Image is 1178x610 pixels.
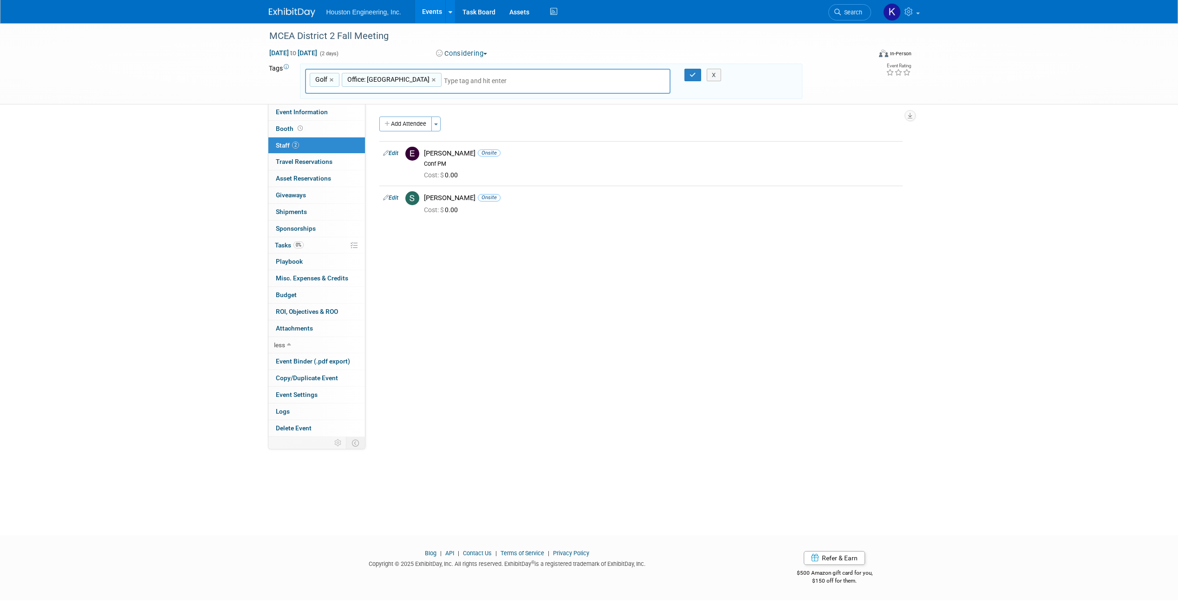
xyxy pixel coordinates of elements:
span: Golf [313,75,327,84]
span: 0.00 [424,171,462,179]
a: Event Information [268,104,365,120]
td: Personalize Event Tab Strip [330,437,346,449]
span: ROI, Objectives & ROO [276,308,338,315]
img: S.jpg [405,191,419,205]
span: Booth not reserved yet [296,125,305,132]
span: Attachments [276,324,313,332]
span: Sponsorships [276,225,316,232]
a: Shipments [268,204,365,220]
span: Houston Engineering, Inc. [326,8,401,16]
div: $150 off for them. [760,577,910,585]
a: Refer & Earn [804,551,865,565]
div: Conf PM [424,160,899,168]
span: Event Information [276,108,328,116]
span: [DATE] [DATE] [269,49,318,57]
span: Event Settings [276,391,318,398]
a: Sponsorships [268,221,365,237]
span: Budget [276,291,297,299]
div: In-Person [890,50,911,57]
a: Asset Reservations [268,170,365,187]
span: Staff [276,142,299,149]
span: Office: [GEOGRAPHIC_DATA] [345,75,430,84]
a: Edit [383,150,398,156]
a: Misc. Expenses & Credits [268,270,365,286]
span: | [546,550,552,557]
img: ExhibitDay [269,8,315,17]
span: Delete Event [276,424,312,432]
span: Travel Reservations [276,158,332,165]
span: Misc. Expenses & Credits [276,274,348,282]
span: Shipments [276,208,307,215]
span: Onsite [478,149,501,156]
span: Cost: $ [424,171,445,179]
a: Attachments [268,320,365,337]
a: Contact Us [463,550,492,557]
a: Terms of Service [501,550,544,557]
a: Travel Reservations [268,154,365,170]
span: Event Binder (.pdf export) [276,357,350,365]
span: Onsite [478,194,501,201]
span: | [456,550,462,557]
a: Budget [268,287,365,303]
span: | [493,550,499,557]
span: Logs [276,408,290,415]
a: Edit [383,195,398,201]
img: Kendra Jensen [883,3,901,21]
div: Event Rating [886,64,911,68]
img: E.jpg [405,147,419,161]
td: Toggle Event Tabs [346,437,365,449]
span: Search [841,9,862,16]
a: Logs [268,403,365,420]
div: $500 Amazon gift card for you, [760,563,910,584]
a: Delete Event [268,420,365,436]
span: Asset Reservations [276,175,331,182]
span: less [274,341,285,349]
a: Playbook [268,253,365,270]
span: 2 [292,142,299,149]
a: Privacy Policy [553,550,589,557]
a: Staff2 [268,137,365,154]
button: X [707,69,721,82]
div: [PERSON_NAME] [424,194,899,202]
button: Add Attendee [379,117,432,131]
a: × [330,75,336,85]
span: | [438,550,444,557]
a: less [268,337,365,353]
a: Search [828,4,871,20]
sup: ® [531,560,534,565]
span: Tasks [275,241,304,249]
span: Playbook [276,258,303,265]
div: [PERSON_NAME] [424,149,899,158]
span: Copy/Duplicate Event [276,374,338,382]
span: 0.00 [424,206,462,214]
a: API [445,550,454,557]
a: × [432,75,438,85]
a: Giveaways [268,187,365,203]
span: Giveaways [276,191,306,199]
a: Event Binder (.pdf export) [268,353,365,370]
input: Type tag and hit enter [444,76,518,85]
a: ROI, Objectives & ROO [268,304,365,320]
div: MCEA District 2 Fall Meeting [266,28,857,45]
span: to [289,49,298,57]
span: 0% [293,241,304,248]
a: Blog [425,550,436,557]
div: Copyright © 2025 ExhibitDay, Inc. All rights reserved. ExhibitDay is a registered trademark of Ex... [269,558,746,568]
a: Event Settings [268,387,365,403]
a: Copy/Duplicate Event [268,370,365,386]
span: (2 days) [319,51,338,57]
button: Considering [433,49,491,58]
span: Cost: $ [424,206,445,214]
a: Booth [268,121,365,137]
div: Event Format [816,48,912,62]
span: Booth [276,125,305,132]
td: Tags [269,64,292,99]
a: Tasks0% [268,237,365,253]
img: Format-Inperson.png [879,50,888,57]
